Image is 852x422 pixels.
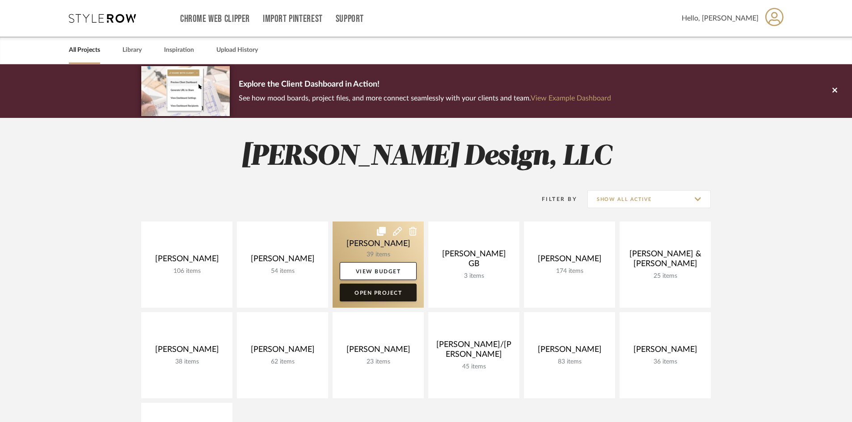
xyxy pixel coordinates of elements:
[627,272,704,280] div: 25 items
[244,358,321,366] div: 62 items
[141,66,230,116] img: d5d033c5-7b12-40c2-a960-1ecee1989c38.png
[244,254,321,267] div: [PERSON_NAME]
[244,267,321,275] div: 54 items
[336,15,364,23] a: Support
[244,345,321,358] div: [PERSON_NAME]
[435,249,512,272] div: [PERSON_NAME] GB
[148,267,225,275] div: 106 items
[435,363,512,371] div: 45 items
[531,267,608,275] div: 174 items
[340,358,417,366] div: 23 items
[531,358,608,366] div: 83 items
[435,272,512,280] div: 3 items
[148,358,225,366] div: 38 items
[530,195,577,204] div: Filter By
[164,44,194,56] a: Inspiration
[180,15,250,23] a: Chrome Web Clipper
[682,13,759,24] span: Hello, [PERSON_NAME]
[531,95,611,102] a: View Example Dashboard
[531,345,608,358] div: [PERSON_NAME]
[148,345,225,358] div: [PERSON_NAME]
[239,78,611,92] p: Explore the Client Dashboard in Action!
[340,262,417,280] a: View Budget
[627,345,704,358] div: [PERSON_NAME]
[627,249,704,272] div: [PERSON_NAME] & [PERSON_NAME]
[216,44,258,56] a: Upload History
[263,15,323,23] a: Import Pinterest
[531,254,608,267] div: [PERSON_NAME]
[340,284,417,301] a: Open Project
[340,345,417,358] div: [PERSON_NAME]
[239,92,611,104] p: See how mood boards, project files, and more connect seamlessly with your clients and team.
[104,140,748,174] h2: [PERSON_NAME] Design, LLC
[435,340,512,363] div: [PERSON_NAME]/[PERSON_NAME]
[122,44,142,56] a: Library
[627,358,704,366] div: 36 items
[69,44,100,56] a: All Projects
[148,254,225,267] div: [PERSON_NAME]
